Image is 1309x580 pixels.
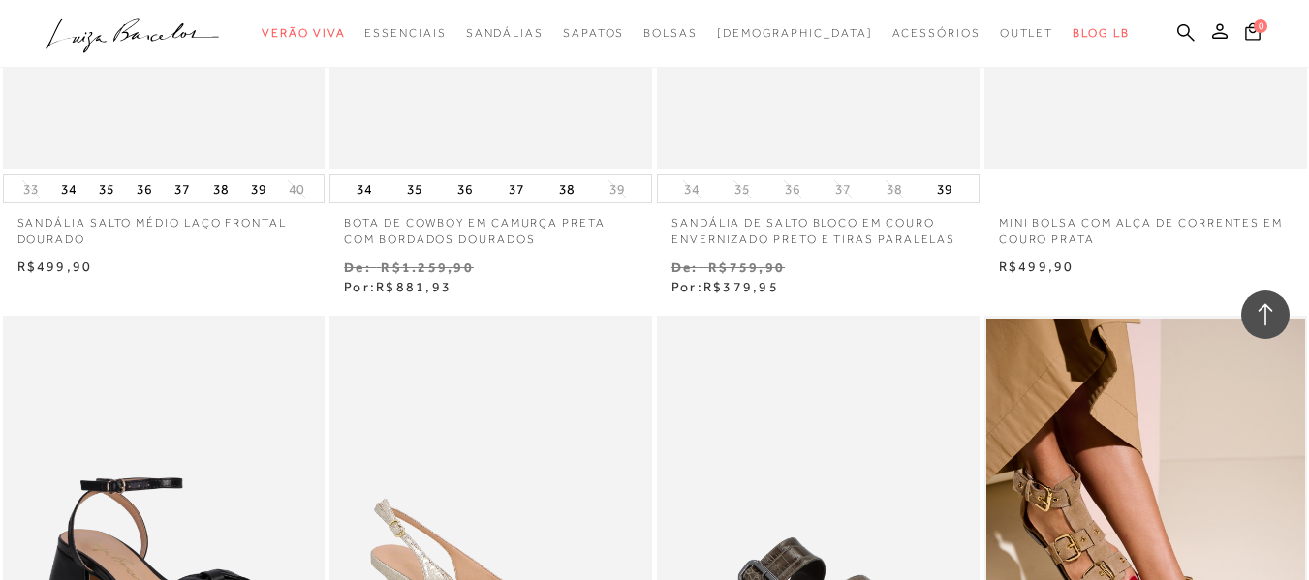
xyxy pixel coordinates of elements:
[671,279,779,294] span: Por:
[1254,19,1267,33] span: 0
[1073,26,1129,40] span: BLOG LB
[344,259,371,275] small: De:
[245,175,272,202] button: 39
[283,180,310,198] button: 40
[207,175,234,202] button: 38
[1073,15,1129,51] a: BLOG LB
[643,26,698,40] span: Bolsas
[55,175,82,202] button: 34
[169,175,196,202] button: 37
[708,259,785,275] small: R$759,90
[717,26,873,40] span: [DEMOGRAPHIC_DATA]
[466,26,544,40] span: Sandálias
[3,203,326,248] a: SANDÁLIA SALTO MÉDIO LAÇO FRONTAL DOURADO
[563,15,624,51] a: categoryNavScreenReaderText
[262,26,345,40] span: Verão Viva
[452,175,479,202] button: 36
[553,175,580,202] button: 38
[657,203,980,248] a: SANDÁLIA DE SALTO BLOCO EM COURO ENVERNIZADO PRETO E TIRAS PARALELAS
[829,180,857,198] button: 37
[1000,26,1054,40] span: Outlet
[984,203,1307,248] a: MINI BOLSA COM ALÇA DE CORRENTES EM COURO PRATA
[1239,21,1266,47] button: 0
[643,15,698,51] a: categoryNavScreenReaderText
[892,15,981,51] a: categoryNavScreenReaderText
[892,26,981,40] span: Acessórios
[729,180,756,198] button: 35
[376,279,452,294] span: R$881,93
[466,15,544,51] a: categoryNavScreenReaderText
[364,15,446,51] a: categoryNavScreenReaderText
[779,180,806,198] button: 36
[329,203,652,248] a: BOTA DE COWBOY EM CAMURÇA PRETA COM BORDADOS DOURADOS
[344,279,452,294] span: Por:
[604,180,631,198] button: 39
[703,279,779,294] span: R$379,95
[671,259,699,275] small: De:
[131,175,158,202] button: 36
[17,180,45,198] button: 33
[881,180,908,198] button: 38
[931,175,958,202] button: 39
[93,175,120,202] button: 35
[364,26,446,40] span: Essenciais
[1000,15,1054,51] a: categoryNavScreenReaderText
[678,180,705,198] button: 34
[17,259,93,274] span: R$499,90
[999,259,1075,274] span: R$499,90
[262,15,345,51] a: categoryNavScreenReaderText
[717,15,873,51] a: noSubCategoriesText
[401,175,428,202] button: 35
[503,175,530,202] button: 37
[351,175,378,202] button: 34
[563,26,624,40] span: Sapatos
[381,259,473,275] small: R$1.259,90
